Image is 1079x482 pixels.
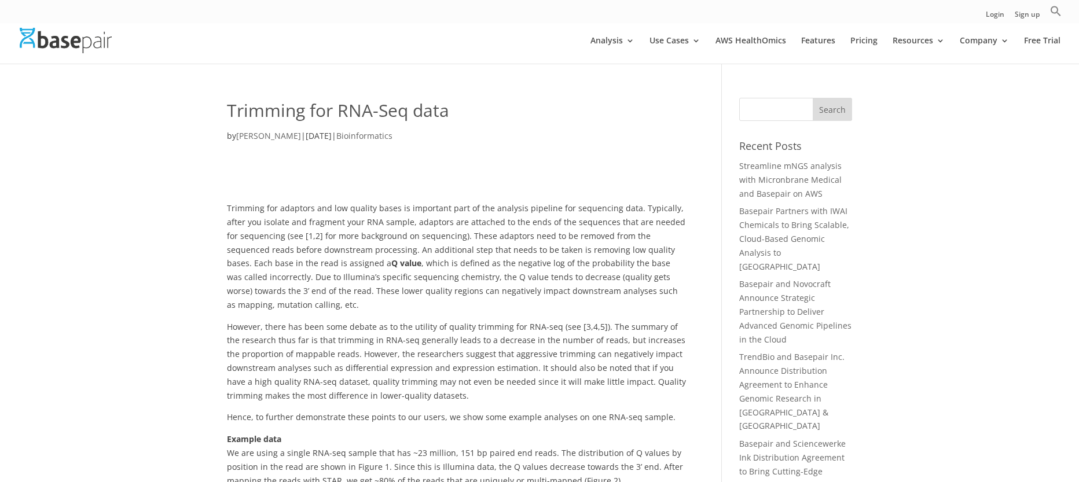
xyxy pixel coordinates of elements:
[1015,11,1040,23] a: Sign up
[739,160,842,199] a: Streamline mNGS analysis with Micronbrane Medical and Basepair on AWS
[893,36,945,64] a: Resources
[391,257,421,268] b: Q value
[801,36,835,64] a: Features
[306,130,332,141] span: [DATE]
[236,130,301,141] a: [PERSON_NAME]
[739,278,852,344] a: Basepair and Novocraft Announce Strategic Partnership to Deliver Advanced Genomic Pipelines in th...
[986,11,1004,23] a: Login
[227,129,687,152] p: by | |
[227,410,687,432] p: Hence, to further demonstrate these points to our users, we show some example analyses on one RNA...
[336,130,392,141] a: Bioinformatics
[813,98,852,121] input: Search
[227,98,687,129] h1: Trimming for RNA-Seq data
[739,138,852,159] h4: Recent Posts
[227,201,687,319] p: Trimming for adaptors and low quality bases is important part of the analysis pipeline for sequen...
[1024,36,1060,64] a: Free Trial
[739,205,849,271] a: Basepair Partners with IWAI Chemicals to Bring Scalable, Cloud-Based Genomic Analysis to [GEOGRAP...
[1050,5,1062,23] a: Search Icon Link
[227,320,687,411] p: However, there has been some debate as to the utility of quality trimming for RNA-seq (see [3,4,5...
[227,433,281,444] b: Example data
[850,36,878,64] a: Pricing
[1050,5,1062,17] svg: Search
[590,36,634,64] a: Analysis
[20,28,112,53] img: Basepair
[715,36,786,64] a: AWS HealthOmics
[649,36,700,64] a: Use Cases
[739,351,845,431] a: TrendBio and Basepair Inc. Announce Distribution Agreement to Enhance Genomic Research in [GEOGRA...
[960,36,1009,64] a: Company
